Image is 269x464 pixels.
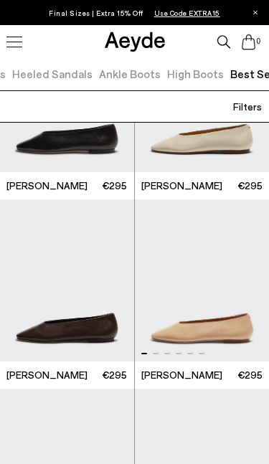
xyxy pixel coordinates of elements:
span: [PERSON_NAME] [6,368,88,382]
span: Filters [233,100,262,113]
span: €295 [237,368,263,382]
span: €295 [102,368,127,382]
a: High Boots [167,67,224,80]
span: €295 [237,179,263,193]
span: [PERSON_NAME] [141,179,222,193]
span: [PERSON_NAME] [141,368,222,382]
span: [PERSON_NAME] [6,179,88,193]
span: €295 [102,179,127,193]
a: Heeled Sandals [12,67,93,80]
a: Ankle Boots [99,67,161,80]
